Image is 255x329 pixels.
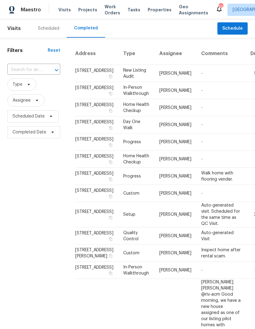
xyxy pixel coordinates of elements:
[108,91,113,96] button: Copy Address
[58,7,71,13] span: Visits
[154,185,196,202] td: [PERSON_NAME]
[108,177,113,182] button: Copy Address
[48,47,60,54] div: Reset
[196,227,246,245] td: Auto-generated Visit
[7,65,43,75] input: Search for an address...
[118,227,154,245] td: Quality Control
[75,227,118,245] td: [STREET_ADDRESS]
[13,113,45,119] span: Scheduled Date
[52,66,61,74] button: Open
[118,43,154,65] th: Type
[75,133,118,151] td: [STREET_ADDRESS]
[108,142,113,148] button: Copy Address
[108,271,113,276] button: Copy Address
[217,22,248,35] button: Schedule
[219,4,223,10] div: 10
[196,262,246,279] td: -
[196,133,246,151] td: -
[154,262,196,279] td: [PERSON_NAME]
[196,168,246,185] td: Walk home with flooring vender.
[108,125,113,131] button: Copy Address
[154,227,196,245] td: [PERSON_NAME]
[154,151,196,168] td: [PERSON_NAME]
[75,43,118,65] th: Address
[118,202,154,227] td: Setup
[108,108,113,114] button: Copy Address
[118,82,154,99] td: In-Person Walkthrough
[108,215,113,220] button: Copy Address
[75,262,118,279] td: [STREET_ADDRESS]
[118,245,154,262] td: Custom
[75,185,118,202] td: [STREET_ADDRESS]
[196,99,246,116] td: -
[118,185,154,202] td: Custom
[154,99,196,116] td: [PERSON_NAME]
[118,151,154,168] td: Home Health Checkup
[154,133,196,151] td: [PERSON_NAME]
[154,116,196,133] td: [PERSON_NAME]
[108,253,113,259] button: Copy Address
[75,168,118,185] td: [STREET_ADDRESS]
[196,151,246,168] td: -
[7,47,48,54] h1: Filters
[13,129,46,135] span: Completed Date
[21,7,41,13] span: Maestro
[7,22,21,35] span: Visits
[75,99,118,116] td: [STREET_ADDRESS]
[179,4,208,16] span: Geo Assignments
[108,159,113,165] button: Copy Address
[108,236,113,242] button: Copy Address
[118,116,154,133] td: Day One Walk
[75,245,118,262] td: [STREET_ADDRESS][PERSON_NAME]
[148,7,172,13] span: Properties
[75,116,118,133] td: [STREET_ADDRESS]
[75,151,118,168] td: [STREET_ADDRESS]
[222,25,243,32] span: Schedule
[196,43,246,65] th: Comments
[74,25,98,31] div: Completed
[75,65,118,82] td: [STREET_ADDRESS]
[196,82,246,99] td: -
[154,65,196,82] td: [PERSON_NAME]
[196,116,246,133] td: -
[13,81,22,88] span: Type
[13,97,31,103] span: Assignee
[154,245,196,262] td: [PERSON_NAME]
[118,65,154,82] td: New Listing Audit
[127,8,140,12] span: Tasks
[108,194,113,199] button: Copy Address
[196,65,246,82] td: -
[196,245,246,262] td: Inspect home after rental scam.
[196,202,246,227] td: Auto-generated visit. Scheduled for the same time as QC Visit.
[78,7,97,13] span: Projects
[105,4,120,16] span: Work Orders
[154,168,196,185] td: [PERSON_NAME]
[118,99,154,116] td: Home Health Checkup
[154,82,196,99] td: [PERSON_NAME]
[108,74,113,79] button: Copy Address
[75,82,118,99] td: [STREET_ADDRESS]
[118,168,154,185] td: Progress
[196,185,246,202] td: -
[154,43,196,65] th: Assignee
[75,202,118,227] td: [STREET_ADDRESS]
[118,262,154,279] td: In-Person Walkthrough
[38,25,59,32] div: Scheduled
[154,202,196,227] td: [PERSON_NAME]
[118,133,154,151] td: Progress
